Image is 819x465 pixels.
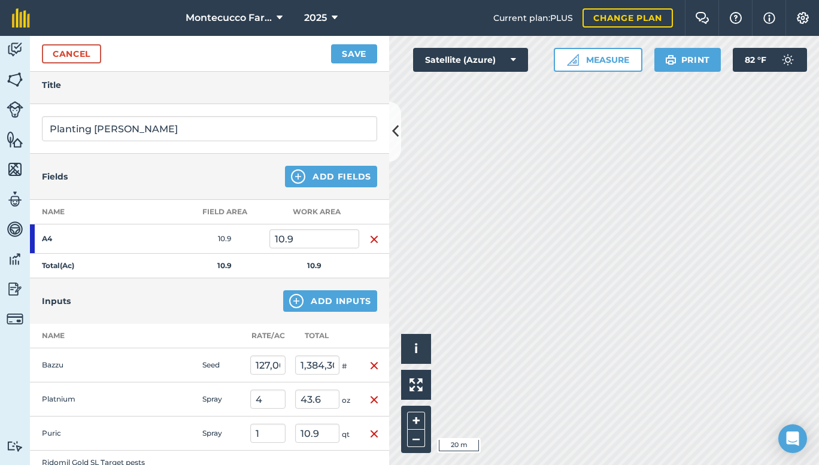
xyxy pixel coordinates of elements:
[369,232,379,247] img: svg+xml;base64,PHN2ZyB4bWxucz0iaHR0cDovL3d3dy53My5vcmcvMjAwMC9zdmciIHdpZHRoPSIxNiIgaGVpZ2h0PSIyNC...
[30,382,150,417] td: Platnium
[554,48,642,72] button: Measure
[583,8,673,28] a: Change plan
[42,78,377,92] h4: Title
[413,48,528,72] button: Satellite (Azure)
[776,48,800,72] img: svg+xml;base64,PD94bWwgdmVyc2lvbj0iMS4wIiBlbmNvZGluZz0idXRmLTgiPz4KPCEtLSBHZW5lcmF0b3I6IEFkb2JlIE...
[7,101,23,118] img: svg+xml;base64,PD94bWwgdmVyc2lvbj0iMS4wIiBlbmNvZGluZz0idXRmLTgiPz4KPCEtLSBHZW5lcmF0b3I6IEFkb2JlIE...
[30,348,150,382] td: Bazzu
[245,324,290,348] th: Rate/ Ac
[745,48,766,72] span: 82 ° F
[42,44,101,63] a: Cancel
[369,358,379,373] img: svg+xml;base64,PHN2ZyB4bWxucz0iaHR0cDovL3d3dy53My5vcmcvMjAwMC9zdmciIHdpZHRoPSIxNiIgaGVpZ2h0PSIyNC...
[796,12,810,24] img: A cog icon
[7,160,23,178] img: svg+xml;base64,PHN2ZyB4bWxucz0iaHR0cDovL3d3dy53My5vcmcvMjAwMC9zdmciIHdpZHRoPSI1NiIgaGVpZ2h0PSI2MC...
[567,54,579,66] img: Ruler icon
[407,412,425,430] button: +
[7,71,23,89] img: svg+xml;base64,PHN2ZyB4bWxucz0iaHR0cDovL3d3dy53My5vcmcvMjAwMC9zdmciIHdpZHRoPSI1NiIgaGVpZ2h0PSI2MC...
[7,130,23,148] img: svg+xml;base64,PHN2ZyB4bWxucz0iaHR0cDovL3d3dy53My5vcmcvMjAwMC9zdmciIHdpZHRoPSI1NiIgaGVpZ2h0PSI2MC...
[42,294,71,308] h4: Inputs
[290,348,359,382] td: #
[42,170,68,183] h4: Fields
[42,261,74,270] strong: Total ( Ac )
[665,53,677,67] img: svg+xml;base64,PHN2ZyB4bWxucz0iaHR0cDovL3d3dy53My5vcmcvMjAwMC9zdmciIHdpZHRoPSIxOSIgaGVpZ2h0PSIyNC...
[7,190,23,208] img: svg+xml;base64,PD94bWwgdmVyc2lvbj0iMS4wIiBlbmNvZGluZz0idXRmLTgiPz4KPCEtLSBHZW5lcmF0b3I6IEFkb2JlIE...
[180,224,269,254] td: 10.9
[198,417,245,451] td: Spray
[289,294,304,308] img: svg+xml;base64,PHN2ZyB4bWxucz0iaHR0cDovL3d3dy53My5vcmcvMjAwMC9zdmciIHdpZHRoPSIxNCIgaGVpZ2h0PSIyNC...
[30,324,150,348] th: Name
[12,8,30,28] img: fieldmargin Logo
[198,382,245,417] td: Spray
[369,427,379,441] img: svg+xml;base64,PHN2ZyB4bWxucz0iaHR0cDovL3d3dy53My5vcmcvMjAwMC9zdmciIHdpZHRoPSIxNiIgaGVpZ2h0PSIyNC...
[42,234,135,244] strong: A4
[307,261,321,270] strong: 10.9
[198,348,245,382] td: Seed
[733,48,807,72] button: 82 °F
[7,440,23,452] img: svg+xml;base64,PD94bWwgdmVyc2lvbj0iMS4wIiBlbmNvZGluZz0idXRmLTgiPz4KPCEtLSBHZW5lcmF0b3I6IEFkb2JlIE...
[7,280,23,298] img: svg+xml;base64,PD94bWwgdmVyc2lvbj0iMS4wIiBlbmNvZGluZz0idXRmLTgiPz4KPCEtLSBHZW5lcmF0b3I6IEFkb2JlIE...
[369,393,379,407] img: svg+xml;base64,PHN2ZyB4bWxucz0iaHR0cDovL3d3dy53My5vcmcvMjAwMC9zdmciIHdpZHRoPSIxNiIgaGVpZ2h0PSIyNC...
[30,417,150,451] td: Puric
[7,250,23,268] img: svg+xml;base64,PD94bWwgdmVyc2lvbj0iMS4wIiBlbmNvZGluZz0idXRmLTgiPz4KPCEtLSBHZW5lcmF0b3I6IEFkb2JlIE...
[285,166,377,187] button: Add Fields
[304,11,327,25] span: 2025
[654,48,721,72] button: Print
[30,200,180,224] th: Name
[763,11,775,25] img: svg+xml;base64,PHN2ZyB4bWxucz0iaHR0cDovL3d3dy53My5vcmcvMjAwMC9zdmciIHdpZHRoPSIxNyIgaGVpZ2h0PSIxNy...
[493,11,573,25] span: Current plan : PLUS
[401,334,431,364] button: i
[269,200,359,224] th: Work area
[409,378,423,391] img: Four arrows, one pointing top left, one top right, one bottom right and the last bottom left
[331,44,377,63] button: Save
[42,116,377,141] input: What needs doing?
[290,324,359,348] th: Total
[217,261,232,270] strong: 10.9
[778,424,807,453] div: Open Intercom Messenger
[414,341,418,356] span: i
[695,12,709,24] img: Two speech bubbles overlapping with the left bubble in the forefront
[283,290,377,312] button: Add Inputs
[729,12,743,24] img: A question mark icon
[7,311,23,327] img: svg+xml;base64,PD94bWwgdmVyc2lvbj0iMS4wIiBlbmNvZGluZz0idXRmLTgiPz4KPCEtLSBHZW5lcmF0b3I6IEFkb2JlIE...
[407,430,425,447] button: –
[290,417,359,451] td: qt
[291,169,305,184] img: svg+xml;base64,PHN2ZyB4bWxucz0iaHR0cDovL3d3dy53My5vcmcvMjAwMC9zdmciIHdpZHRoPSIxNCIgaGVpZ2h0PSIyNC...
[186,11,272,25] span: Montecucco Farms
[290,382,359,417] td: oz
[7,220,23,238] img: svg+xml;base64,PD94bWwgdmVyc2lvbj0iMS4wIiBlbmNvZGluZz0idXRmLTgiPz4KPCEtLSBHZW5lcmF0b3I6IEFkb2JlIE...
[7,41,23,59] img: svg+xml;base64,PD94bWwgdmVyc2lvbj0iMS4wIiBlbmNvZGluZz0idXRmLTgiPz4KPCEtLSBHZW5lcmF0b3I6IEFkb2JlIE...
[180,200,269,224] th: Field Area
